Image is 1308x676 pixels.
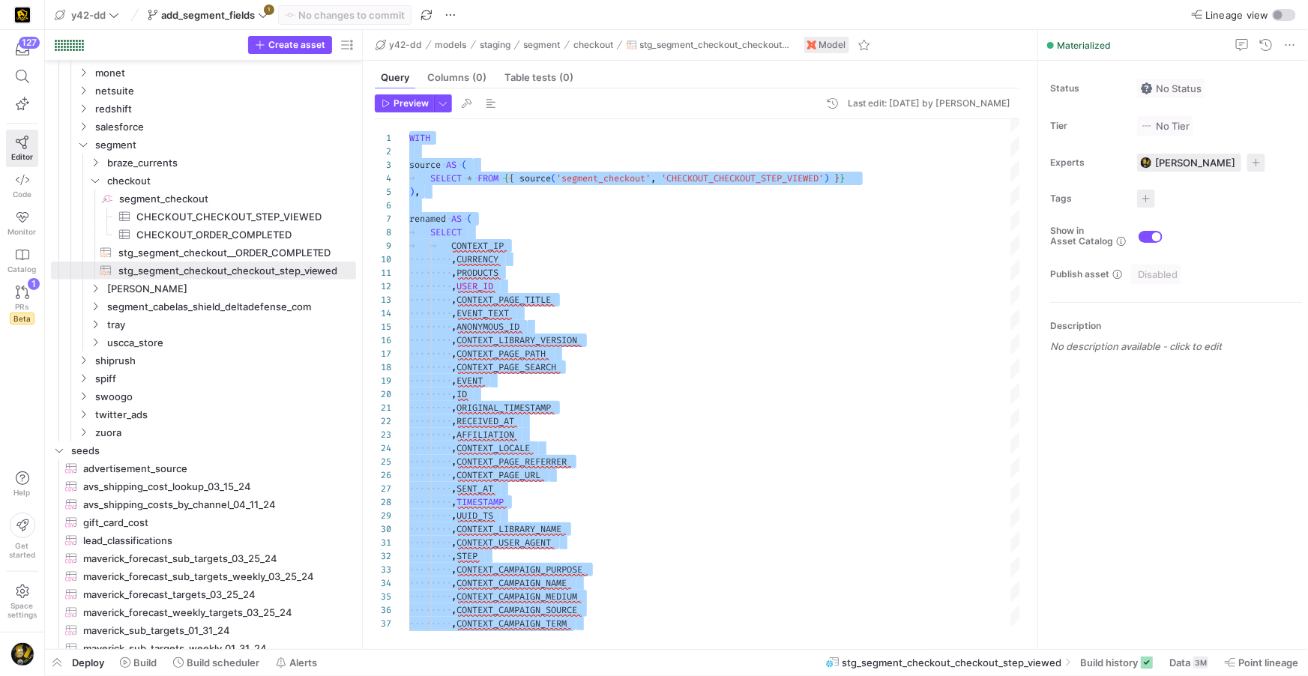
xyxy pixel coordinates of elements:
[51,5,123,25] button: y42-dd
[51,190,356,208] div: Press SPACE to select this row.
[807,40,816,49] img: undefined
[95,370,354,387] span: spiff
[51,639,356,657] a: maverick_sub_targets_weekly_01_31_24​​​​​​
[477,172,498,184] span: FROM
[848,98,1010,109] div: Last edit: [DATE] by [PERSON_NAME]
[451,577,456,589] span: ,
[456,496,504,508] span: TIMESTAMP
[451,537,456,549] span: ,
[51,621,356,639] a: maverick_sub_targets_01_31_24​​​​​​
[51,495,356,513] a: avs_shipping_costs_by_channel_04_11_24​​​​​​
[187,657,259,669] span: Build scheduler
[451,280,456,292] span: ,
[1050,340,1302,352] p: No description available - click to edit
[51,190,356,208] a: segment_checkout​​​​​​​​
[451,523,456,535] span: ,
[375,360,391,374] div: 18
[51,172,356,190] div: Press SPACE to select this row.
[1205,9,1269,21] span: Lineage view
[1137,116,1193,136] button: No tierNo Tier
[375,172,391,185] div: 4
[51,459,356,477] div: Press SPACE to select this row.
[9,541,35,559] span: Get started
[6,578,38,626] a: Spacesettings
[456,334,577,346] span: CONTEXT_LIBRARY_VERSION
[462,159,467,171] span: (
[456,267,498,279] span: PRODUCTS
[451,348,456,360] span: ,
[95,100,354,118] span: redshift
[1050,269,1109,280] span: Publish asset
[375,94,434,112] button: Preview
[51,244,356,262] div: Press SPACE to select this row.
[51,603,356,621] a: maverick_forecast_weekly_targets_03_25_24​​​​​​
[16,302,29,311] span: PRs
[451,591,456,603] span: ,
[456,280,493,292] span: USER_ID
[375,603,391,617] div: 36
[375,441,391,455] div: 24
[375,455,391,468] div: 25
[456,577,567,589] span: CONTEXT_CAMPAIGN_NAME
[451,321,456,333] span: ,
[451,456,456,468] span: ,
[456,469,540,481] span: CONTEXT_PAGE_URL
[451,361,456,373] span: ,
[394,98,429,109] span: Preview
[119,190,354,208] span: segment_checkout​​​​​​​​
[375,495,391,509] div: 28
[451,550,456,562] span: ,
[451,267,456,279] span: ,
[456,523,561,535] span: CONTEXT_LIBRARY_NAME
[51,585,356,603] a: maverick_forecast_targets_03_25_24​​​​​​
[375,468,391,482] div: 26
[451,375,456,387] span: ,
[375,239,391,253] div: 9
[1140,157,1152,169] img: https://storage.googleapis.com/y42-prod-data-exchange/images/TkyYhdVHAhZk5dk8nd6xEeaFROCiqfTYinc7...
[509,172,514,184] span: {
[1141,120,1190,132] span: No Tier
[95,406,354,423] span: twitter_ads
[375,212,391,226] div: 7
[504,73,573,82] span: Table tests
[118,244,339,262] span: stg_segment_checkout__ORDER_COMPLETED​​​​​​​​​​
[51,262,356,280] a: stg_segment_checkout_checkout_step_viewed​​​​​​​​​​
[136,226,339,244] span: CHECKOUT_ORDER_COMPLETED​​​​​​​​​
[375,199,391,212] div: 6
[451,307,456,319] span: ,
[51,136,356,154] div: Press SPACE to select this row.
[83,550,339,567] span: maverick_forecast_sub_targets_03_25_24​​​​​​
[1057,40,1111,51] span: Materialized
[456,442,530,454] span: CONTEXT_LOCALE
[107,172,354,190] span: checkout
[51,459,356,477] a: advertisement_source​​​​​​
[51,585,356,603] div: Press SPACE to select this row.
[661,172,824,184] span: 'CHECKOUT_CHECKOUT_STEP_VIEWED'
[107,154,354,172] span: braze_currents
[1050,193,1125,204] span: Tags
[451,429,456,441] span: ,
[451,253,456,265] span: ,
[8,227,37,236] span: Monitor
[51,549,356,567] div: Press SPACE to select this row.
[472,73,486,82] span: (0)
[451,510,456,522] span: ,
[95,136,354,154] span: segment
[1193,657,1208,669] div: 3M
[107,316,354,334] span: tray
[6,2,38,28] a: https://storage.googleapis.com/y42-prod-data-exchange/images/uAsz27BndGEK0hZWDFeOjoxA7jCwgK9jE472...
[375,576,391,590] div: 34
[524,40,561,50] span: segment
[456,253,498,265] span: CURRENCY
[375,509,391,522] div: 29
[95,424,354,441] span: zuora
[375,590,391,603] div: 35
[51,208,356,226] a: CHECKOUT_CHECKOUT_STEP_VIEWED​​​​​​​​​
[451,240,504,252] span: CONTEXT_IP
[456,510,493,522] span: UUID_TS
[15,7,30,22] img: https://storage.googleapis.com/y42-prod-data-exchange/images/uAsz27BndGEK0hZWDFeOjoxA7jCwgK9jE472...
[95,118,354,136] span: salesforce
[6,205,38,242] a: Monitor
[375,536,391,549] div: 31
[51,567,356,585] div: Press SPACE to select this row.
